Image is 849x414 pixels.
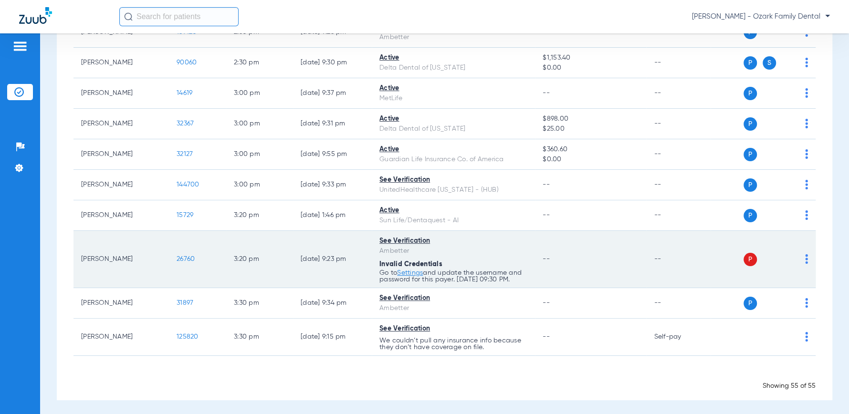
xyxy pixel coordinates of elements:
[744,56,757,70] span: P
[379,63,527,73] div: Delta Dental of [US_STATE]
[543,300,550,306] span: --
[226,231,293,288] td: 3:20 PM
[543,63,639,73] span: $0.00
[379,206,527,216] div: Active
[543,212,550,218] span: --
[379,93,527,103] div: MetLife
[379,32,527,42] div: Ambetter
[379,269,527,283] p: Go to and update the username and password for this payer. [DATE] 09:30 PM.
[397,269,423,276] a: Settings
[226,319,293,356] td: 3:30 PM
[379,175,527,185] div: See Verification
[543,53,639,63] span: $1,153.40
[73,170,169,200] td: [PERSON_NAME]
[805,88,808,98] img: group-dot-blue.svg
[293,139,372,170] td: [DATE] 9:55 PM
[177,151,193,157] span: 32127
[177,181,199,188] span: 144700
[379,185,527,195] div: UnitedHealthcare [US_STATE] - (HUB)
[646,109,711,139] td: --
[73,109,169,139] td: [PERSON_NAME]
[73,200,169,231] td: [PERSON_NAME]
[805,254,808,264] img: group-dot-blue.svg
[805,58,808,67] img: group-dot-blue.svg
[379,324,527,334] div: See Verification
[543,181,550,188] span: --
[177,333,199,340] span: 125820
[226,139,293,170] td: 3:00 PM
[379,236,527,246] div: See Verification
[379,216,527,226] div: Sun Life/Dentaquest - AI
[12,41,28,52] img: hamburger-icon
[379,155,527,165] div: Guardian Life Insurance Co. of America
[379,145,527,155] div: Active
[646,200,711,231] td: --
[543,114,639,124] span: $898.00
[801,368,849,414] iframe: Chat Widget
[293,78,372,109] td: [DATE] 9:37 PM
[119,7,239,26] input: Search for patients
[379,124,527,134] div: Delta Dental of [US_STATE]
[805,180,808,189] img: group-dot-blue.svg
[293,319,372,356] td: [DATE] 9:15 PM
[379,114,527,124] div: Active
[379,293,527,303] div: See Verification
[543,90,550,96] span: --
[226,78,293,109] td: 3:00 PM
[177,300,193,306] span: 31897
[763,56,776,70] span: S
[805,119,808,128] img: group-dot-blue.svg
[293,170,372,200] td: [DATE] 9:33 PM
[177,256,195,262] span: 26760
[293,231,372,288] td: [DATE] 9:23 PM
[379,83,527,93] div: Active
[379,303,527,313] div: Ambetter
[646,288,711,319] td: --
[744,297,757,310] span: P
[805,210,808,220] img: group-dot-blue.svg
[73,231,169,288] td: [PERSON_NAME]
[226,48,293,78] td: 2:30 PM
[73,78,169,109] td: [PERSON_NAME]
[73,48,169,78] td: [PERSON_NAME]
[763,383,816,389] span: Showing 55 of 55
[805,149,808,159] img: group-dot-blue.svg
[744,117,757,131] span: P
[226,109,293,139] td: 3:00 PM
[646,139,711,170] td: --
[744,209,757,222] span: P
[124,12,133,21] img: Search Icon
[73,288,169,319] td: [PERSON_NAME]
[226,288,293,319] td: 3:30 PM
[379,337,527,351] p: We couldn’t pull any insurance info because they don’t have coverage on file.
[226,170,293,200] td: 3:00 PM
[379,53,527,63] div: Active
[646,48,711,78] td: --
[293,109,372,139] td: [DATE] 9:31 PM
[293,200,372,231] td: [DATE] 1:46 PM
[646,170,711,200] td: --
[646,231,711,288] td: --
[379,246,527,256] div: Ambetter
[226,200,293,231] td: 3:20 PM
[73,139,169,170] td: [PERSON_NAME]
[543,256,550,262] span: --
[543,124,639,134] span: $25.00
[543,145,639,155] span: $360.60
[692,12,830,21] span: [PERSON_NAME] - Ozark Family Dental
[805,332,808,342] img: group-dot-blue.svg
[744,148,757,161] span: P
[177,120,194,127] span: 32367
[744,87,757,100] span: P
[744,178,757,192] span: P
[543,155,639,165] span: $0.00
[177,59,197,66] span: 90060
[543,333,550,340] span: --
[744,253,757,266] span: P
[646,319,711,356] td: Self-pay
[293,288,372,319] td: [DATE] 9:34 PM
[19,7,52,24] img: Zuub Logo
[73,319,169,356] td: [PERSON_NAME]
[293,48,372,78] td: [DATE] 9:30 PM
